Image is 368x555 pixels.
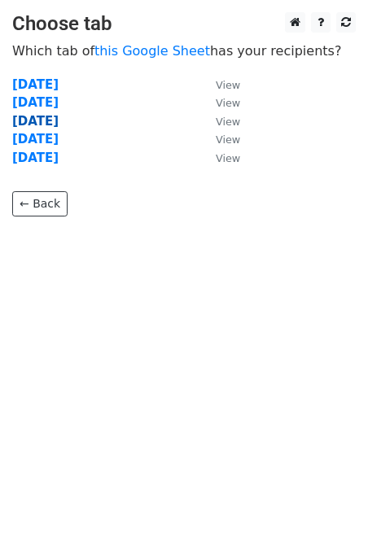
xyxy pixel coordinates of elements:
iframe: Chat Widget [287,477,368,555]
a: View [199,132,240,146]
a: this Google Sheet [94,43,210,59]
p: Which tab of has your recipients? [12,42,356,59]
small: View [216,79,240,91]
a: View [199,114,240,129]
a: [DATE] [12,77,59,92]
a: View [199,77,240,92]
a: [DATE] [12,95,59,110]
small: View [216,152,240,164]
a: [DATE] [12,114,59,129]
h3: Choose tab [12,12,356,36]
a: [DATE] [12,151,59,165]
a: View [199,95,240,110]
a: View [199,151,240,165]
a: [DATE] [12,132,59,146]
small: View [216,133,240,146]
small: View [216,97,240,109]
a: ← Back [12,191,68,216]
small: View [216,116,240,128]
